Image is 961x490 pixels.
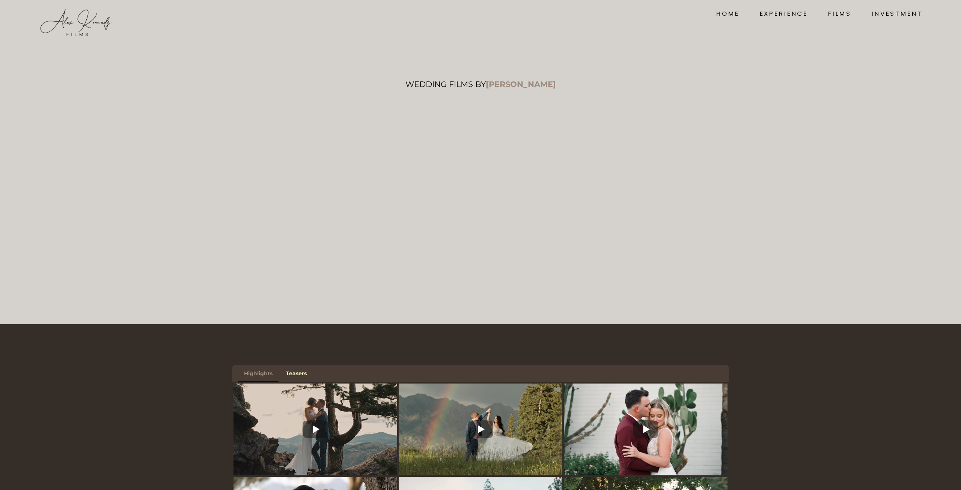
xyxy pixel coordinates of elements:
[307,79,654,89] p: WEDDING FILMS BY
[716,9,739,19] a: HOME
[38,7,113,37] img: Alex Kennedy Films
[828,9,851,19] a: FILMS
[233,384,397,475] a: Colorado Wedding Highlight | Shannon + Bryan
[564,384,728,475] a: Sydney + Tucker Wedding Highlight Film
[280,365,313,382] a: Teasers
[486,79,556,89] strong: [PERSON_NAME]
[307,93,654,289] iframe: Subscribe to The New York Times on YouTube
[760,9,808,19] a: EXPERIENCE
[399,384,562,475] a: Colorado Wedding Highlight Film | Kayla + J. Riley
[238,365,279,382] a: Highlights
[872,9,923,19] a: INVESTMENT
[38,7,113,20] a: Alex Kennedy Films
